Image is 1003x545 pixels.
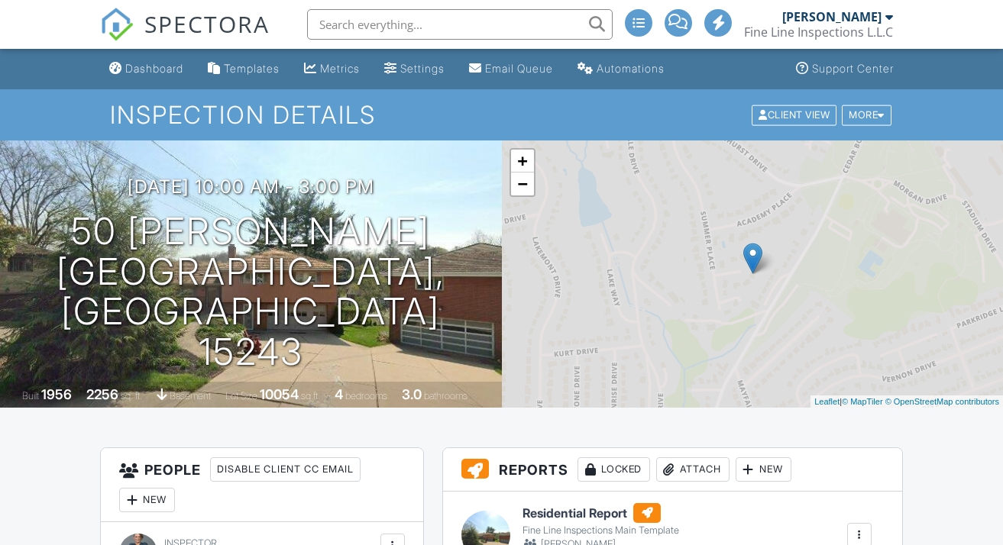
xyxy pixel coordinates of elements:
div: 10054 [260,386,299,402]
span: Lot Size [225,390,257,401]
a: Zoom out [511,173,534,195]
span: SPECTORA [144,8,270,40]
div: Dashboard [125,62,183,75]
a: © OpenStreetMap contributors [885,397,999,406]
div: 4 [335,386,343,402]
div: Fine Line Inspections L.L.C [744,24,893,40]
h1: Inspection Details [110,102,893,128]
div: New [119,488,175,512]
div: Fine Line Inspections Main Template [523,524,679,537]
input: Search everything... [307,9,613,40]
span: bedrooms [345,390,387,401]
div: Attach [656,457,730,482]
div: 3.0 [402,386,422,402]
div: 1956 [41,386,72,402]
div: Locked [578,457,650,482]
a: SPECTORA [100,21,270,53]
h6: Residential Report [523,503,679,523]
a: Zoom in [511,150,534,173]
a: Templates [202,55,286,83]
a: Email Queue [463,55,559,83]
a: © MapTiler [842,397,883,406]
div: Support Center [812,62,894,75]
div: 2256 [86,386,118,402]
div: Automations [597,62,665,75]
div: Client View [752,105,836,125]
h3: People [101,448,423,522]
span: Built [22,390,39,401]
div: [PERSON_NAME] [782,9,882,24]
div: Disable Client CC Email [210,457,361,482]
a: Metrics [298,55,366,83]
div: | [810,395,1003,408]
span: sq. ft. [121,390,142,401]
a: Leaflet [814,397,840,406]
img: The Best Home Inspection Software - Spectora [100,8,134,41]
div: More [842,105,891,125]
div: New [736,457,791,482]
div: Settings [400,62,445,75]
span: basement [170,390,211,401]
a: Client View [750,108,840,120]
a: Dashboard [103,55,189,83]
div: Metrics [320,62,360,75]
span: bathrooms [424,390,468,401]
div: Templates [224,62,280,75]
a: Settings [378,55,451,83]
span: sq.ft. [301,390,320,401]
a: Support Center [790,55,900,83]
a: Automations (Advanced) [571,55,671,83]
div: Email Queue [485,62,553,75]
h3: [DATE] 10:00 am - 3:00 pm [128,176,374,197]
h1: 50 [PERSON_NAME] [GEOGRAPHIC_DATA], [GEOGRAPHIC_DATA] 15243 [24,211,477,372]
h3: Reports [443,448,902,492]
